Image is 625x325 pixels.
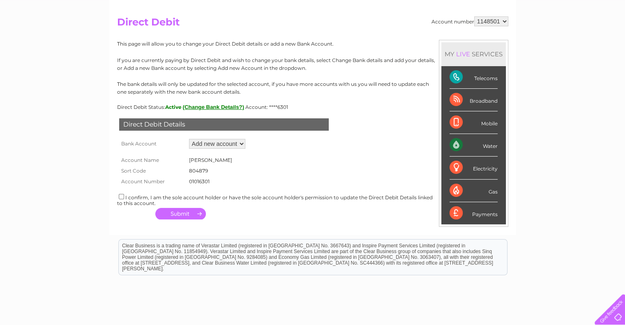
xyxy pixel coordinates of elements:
[117,16,508,32] h2: Direct Debit
[22,21,64,46] img: logo.png
[119,5,507,40] div: Clear Business is a trading name of Verastar Limited (registered in [GEOGRAPHIC_DATA] No. 3667643...
[450,134,498,157] div: Water
[501,35,519,41] a: Energy
[187,176,234,187] td: 01016301
[187,155,234,166] td: [PERSON_NAME]
[450,111,498,134] div: Mobile
[441,42,506,66] div: MY SERVICES
[117,137,187,151] th: Bank Account
[187,166,234,176] td: 804879
[450,180,498,202] div: Gas
[570,35,590,41] a: Contact
[117,56,508,72] p: If you are currently paying by Direct Debit and wish to change your bank details, select Change B...
[431,16,508,26] div: Account number
[450,202,498,224] div: Payments
[470,4,527,14] a: 0333 014 3131
[554,35,565,41] a: Blog
[480,35,496,41] a: Water
[450,66,498,89] div: Telecoms
[450,157,498,179] div: Electricity
[598,35,617,41] a: Log out
[454,50,472,58] div: LIVE
[117,176,187,187] th: Account Number
[450,89,498,111] div: Broadband
[117,80,508,96] p: The bank details will only be updated for the selected account, if you have more accounts with us...
[183,104,244,110] button: (Change Bank Details?)
[119,118,329,131] div: Direct Debit Details
[117,104,508,110] div: Direct Debit Status:
[524,35,549,41] a: Telecoms
[117,166,187,176] th: Sort Code
[165,104,182,110] span: Active
[117,40,508,48] p: This page will allow you to change your Direct Debit details or add a new Bank Account.
[117,193,508,206] div: I confirm, I am the sole account holder or have the sole account holder's permission to update th...
[117,155,187,166] th: Account Name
